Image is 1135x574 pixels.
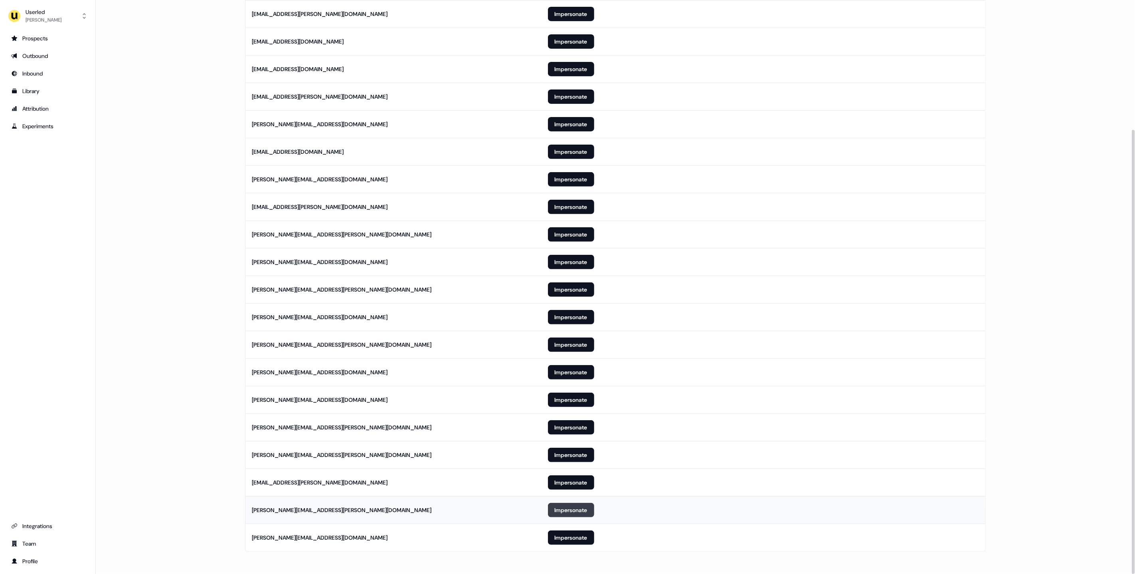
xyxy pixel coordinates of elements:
div: [PERSON_NAME][EMAIL_ADDRESS][PERSON_NAME][DOMAIN_NAME] [252,506,431,514]
button: Impersonate [548,420,594,435]
div: [PERSON_NAME][EMAIL_ADDRESS][DOMAIN_NAME] [252,534,388,542]
div: [PERSON_NAME][EMAIL_ADDRESS][DOMAIN_NAME] [252,368,388,376]
a: Go to templates [6,85,89,97]
button: Impersonate [548,117,594,131]
div: [EMAIL_ADDRESS][PERSON_NAME][DOMAIN_NAME] [252,10,388,18]
div: Attribution [11,105,84,113]
div: [EMAIL_ADDRESS][DOMAIN_NAME] [252,65,344,73]
a: Go to profile [6,555,89,568]
button: Impersonate [548,89,594,104]
a: Go to outbound experience [6,50,89,62]
button: Impersonate [548,282,594,297]
div: [EMAIL_ADDRESS][PERSON_NAME][DOMAIN_NAME] [252,479,388,487]
a: Go to attribution [6,102,89,115]
button: Impersonate [548,475,594,490]
button: Impersonate [548,7,594,21]
div: [PERSON_NAME][EMAIL_ADDRESS][DOMAIN_NAME] [252,175,388,183]
a: Go to integrations [6,520,89,532]
div: [PERSON_NAME][EMAIL_ADDRESS][DOMAIN_NAME] [252,120,388,128]
button: Impersonate [548,448,594,462]
div: [PERSON_NAME][EMAIL_ADDRESS][PERSON_NAME][DOMAIN_NAME] [252,286,431,294]
div: Team [11,540,84,548]
button: Impersonate [548,34,594,49]
div: Inbound [11,70,84,77]
button: Impersonate [548,338,594,352]
div: Userled [26,8,61,16]
button: Impersonate [548,255,594,269]
button: Impersonate [548,62,594,76]
div: Profile [11,557,84,565]
div: [PERSON_NAME][EMAIL_ADDRESS][DOMAIN_NAME] [252,258,388,266]
div: [EMAIL_ADDRESS][DOMAIN_NAME] [252,38,344,46]
div: [EMAIL_ADDRESS][PERSON_NAME][DOMAIN_NAME] [252,93,388,101]
button: Impersonate [548,503,594,517]
button: Impersonate [548,530,594,545]
button: Userled[PERSON_NAME] [6,6,89,26]
a: Go to team [6,537,89,550]
div: [EMAIL_ADDRESS][PERSON_NAME][DOMAIN_NAME] [252,203,388,211]
button: Impersonate [548,172,594,187]
div: [PERSON_NAME][EMAIL_ADDRESS][DOMAIN_NAME] [252,313,388,321]
button: Impersonate [548,310,594,324]
div: [EMAIL_ADDRESS][DOMAIN_NAME] [252,148,344,156]
div: Experiments [11,122,84,130]
div: [PERSON_NAME][EMAIL_ADDRESS][DOMAIN_NAME] [252,396,388,404]
button: Impersonate [548,145,594,159]
a: Go to Inbound [6,67,89,80]
div: [PERSON_NAME][EMAIL_ADDRESS][PERSON_NAME][DOMAIN_NAME] [252,451,431,459]
a: Go to experiments [6,120,89,133]
div: Library [11,87,84,95]
div: [PERSON_NAME][EMAIL_ADDRESS][PERSON_NAME][DOMAIN_NAME] [252,341,431,349]
div: Prospects [11,34,84,42]
div: [PERSON_NAME][EMAIL_ADDRESS][PERSON_NAME][DOMAIN_NAME] [252,423,431,431]
div: [PERSON_NAME][EMAIL_ADDRESS][PERSON_NAME][DOMAIN_NAME] [252,230,431,238]
a: Go to prospects [6,32,89,45]
div: [PERSON_NAME] [26,16,61,24]
div: Integrations [11,522,84,530]
div: Outbound [11,52,84,60]
button: Impersonate [548,227,594,242]
button: Impersonate [548,393,594,407]
button: Impersonate [548,365,594,379]
button: Impersonate [548,200,594,214]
